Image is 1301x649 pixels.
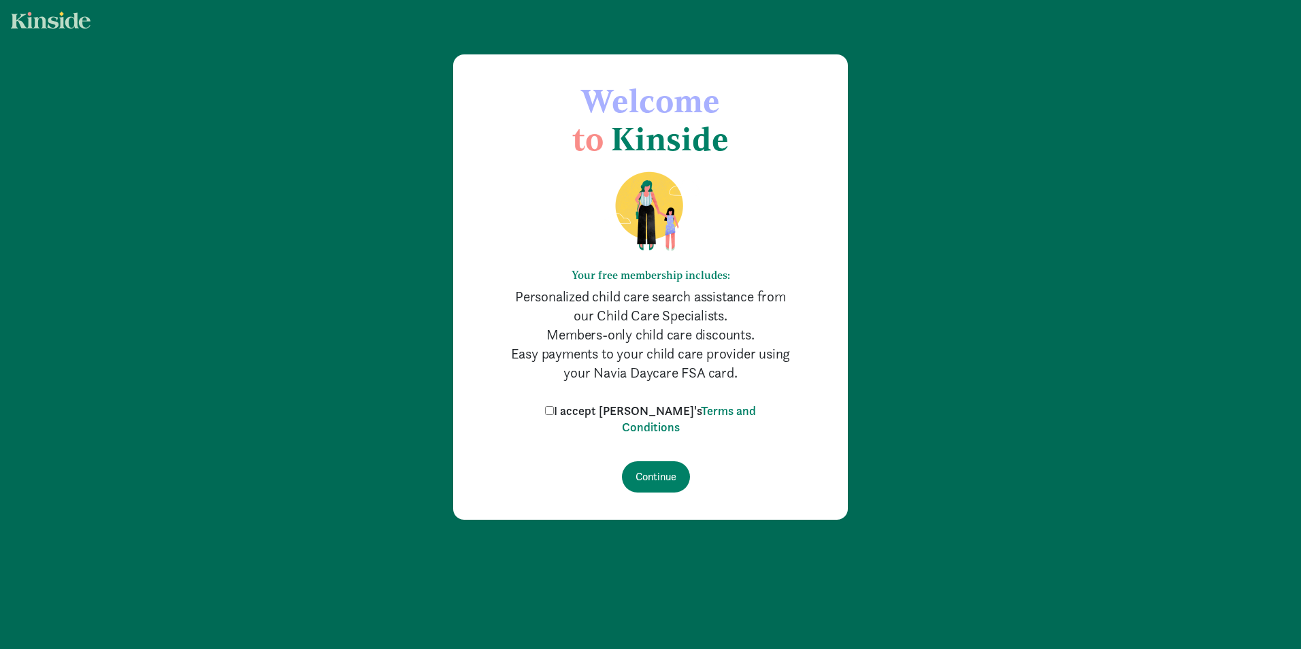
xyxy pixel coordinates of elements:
[545,406,554,415] input: I accept [PERSON_NAME]'sTerms and Conditions
[508,344,793,382] p: Easy payments to your child care provider using your Navia Daycare FSA card.
[11,12,90,29] img: light.svg
[599,171,703,252] img: illustration-mom-daughter.png
[622,403,757,435] a: Terms and Conditions
[581,81,720,120] span: Welcome
[508,287,793,325] p: Personalized child care search assistance from our Child Care Specialists.
[508,269,793,282] h6: Your free membership includes:
[542,403,759,435] label: I accept [PERSON_NAME]'s
[572,119,604,159] span: to
[622,461,690,493] input: Continue
[508,325,793,344] p: Members-only child care discounts.
[611,119,729,159] span: Kinside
